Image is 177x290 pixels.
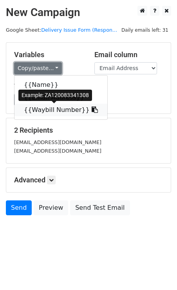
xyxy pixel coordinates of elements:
small: Google Sheet: [6,27,117,33]
h5: Email column [94,50,163,59]
a: Send [6,200,32,215]
iframe: Chat Widget [138,252,177,290]
a: Send Test Email [70,200,130,215]
h2: New Campaign [6,6,171,19]
a: {{Email Address}} [14,91,107,104]
a: Daily emails left: 31 [119,27,171,33]
div: Example: ZA120083341308 [18,90,92,101]
small: [EMAIL_ADDRESS][DOMAIN_NAME] [14,148,101,154]
span: Daily emails left: 31 [119,26,171,34]
a: Delivery Issue Form (Respon... [41,27,117,33]
a: Copy/paste... [14,62,62,74]
h5: 2 Recipients [14,126,163,135]
h5: Advanced [14,176,163,184]
a: {{Name}} [14,79,107,91]
a: {{Waybill Number}} [14,104,107,116]
small: [EMAIL_ADDRESS][DOMAIN_NAME] [14,139,101,145]
a: Preview [34,200,68,215]
h5: Variables [14,50,83,59]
